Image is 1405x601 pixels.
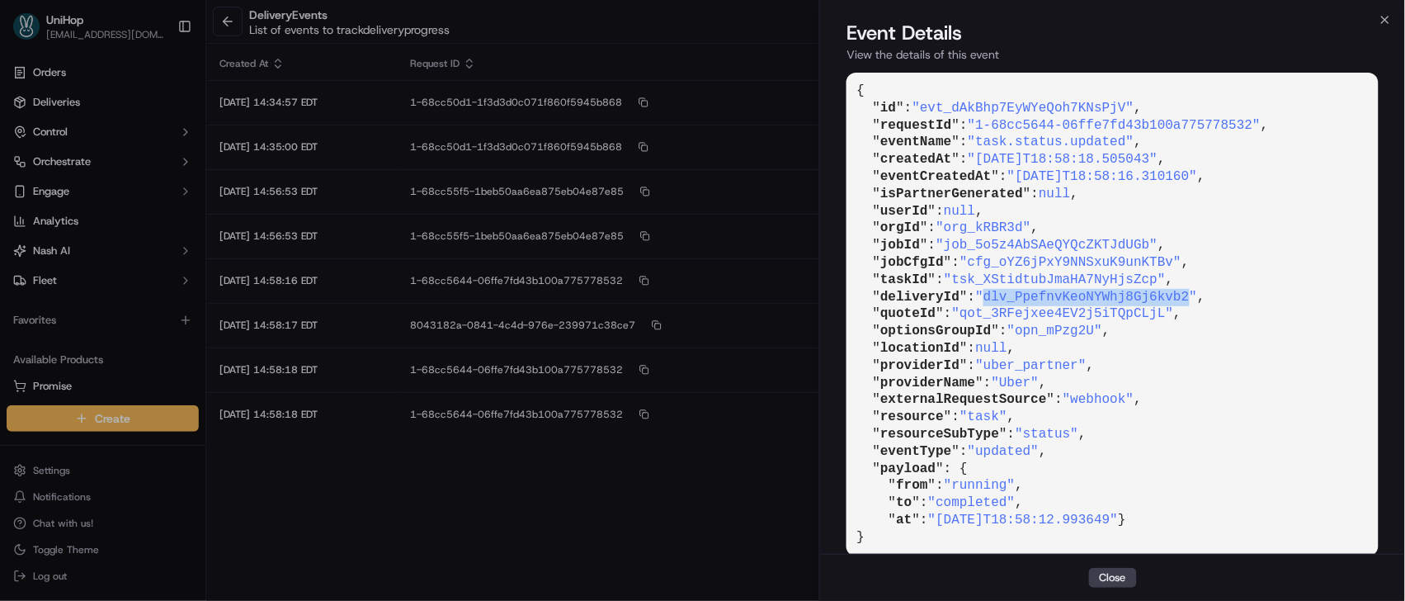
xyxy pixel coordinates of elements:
button: Start new chat [281,163,300,182]
div: Start new chat [56,158,271,174]
span: quoteId [880,306,936,321]
span: userId [880,204,928,219]
span: taskId [880,272,928,287]
span: "updated" [968,444,1039,459]
a: 📗Knowledge Base [10,233,133,263]
span: providerName [880,376,975,390]
span: "webhook" [1063,392,1134,407]
span: resource [880,409,944,424]
span: from [896,478,927,493]
span: "job_5o5z4AbSAeQYQcZKTJdUGb" [936,238,1157,253]
span: resourceSubType [880,427,999,442]
span: locationId [880,341,959,356]
span: requestId [880,118,951,133]
a: Powered byPylon [116,279,200,292]
span: "task" [959,409,1007,424]
p: View the details of this event [846,46,1379,63]
span: "org_kRBR3d" [936,220,1030,235]
span: eventCreatedAt [880,169,991,184]
span: null [944,204,975,219]
span: deliveryId [880,290,959,305]
span: Knowledge Base [33,239,126,256]
pre: { " ": , " ": , " ": , " ": , " ": , " ": , " ": , " ": , " ": , " ": , " ": , " ": , " ": , " ":... [846,73,1379,556]
div: 📗 [17,241,30,254]
input: Got a question? Start typing here... [43,106,297,124]
button: Close [1089,568,1137,588]
span: "qot_3RFejxee4EV2j5iTQpCLjL" [952,306,1174,321]
span: "[DATE]T18:58:16.310160" [1007,169,1197,184]
span: API Documentation [156,239,265,256]
img: Nash [17,17,50,50]
span: at [896,513,912,528]
span: null [975,341,1007,356]
span: createdAt [880,152,951,167]
div: We're available if you need us! [56,174,209,187]
span: "running" [944,478,1015,493]
span: id [880,101,896,116]
span: Pylon [164,280,200,292]
span: "cfg_oYZ6jPxY9NNSxuK9unKTBv" [959,255,1181,270]
span: eventType [880,444,951,459]
span: to [896,495,912,510]
span: jobId [880,238,920,253]
span: providerId [880,358,959,373]
img: 1736555255976-a54dd68f-1ca7-489b-9aae-adbdc363a1c4 [17,158,46,187]
span: optionsGroupId [880,324,991,338]
span: "[DATE]T18:58:18.505043" [968,152,1157,167]
span: "dlv_PpefnvKeoNYWhj8Gj6kvb2" [975,290,1197,305]
span: null [1039,187,1070,201]
span: "opn_mPzg2U" [1007,324,1102,338]
span: externalRequestSource [880,392,1047,407]
h2: Event Details [846,20,1379,46]
span: eventName [880,135,951,149]
span: "task.status.updated" [968,135,1134,149]
a: 💻API Documentation [133,233,271,263]
span: "tsk_XStidtubJmaHA7NyHjsZcp" [944,272,1166,287]
span: orgId [880,220,920,235]
p: Welcome 👋 [17,66,300,92]
span: payload [880,461,936,476]
span: isPartnerGenerated [880,187,1023,201]
span: "completed" [928,495,1016,510]
span: "evt_dAkBhp7EyWYeQoh7KNsPjV" [912,101,1134,116]
span: "status" [1015,427,1078,442]
span: "Uber" [992,376,1040,390]
span: "[DATE]T18:58:12.993649" [928,513,1118,528]
div: 💻 [139,241,153,254]
span: "1-68cc5644-06ffe7fd43b100a775778532" [968,118,1261,133]
span: "uber_partner" [975,358,1086,373]
span: jobCfgId [880,255,944,270]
